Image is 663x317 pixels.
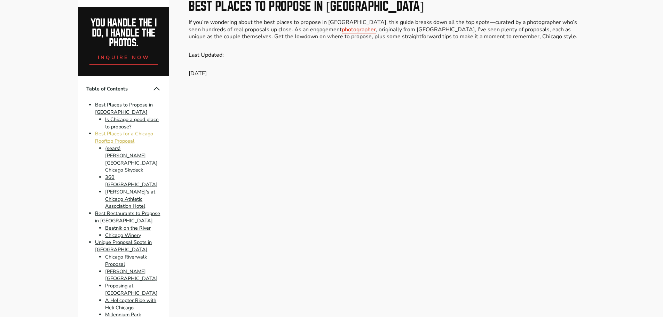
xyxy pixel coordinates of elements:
a: Proposing at [GEOGRAPHIC_DATA] [105,282,158,296]
a: Chicago Riverwalk Proposal [105,253,147,268]
a: Unique Proposal Spots in [GEOGRAPHIC_DATA] [95,239,152,253]
a: Best Places for a Chicago Rooftop Proposal [95,130,153,145]
a: Beatnik on the River [105,224,151,231]
a: 360 [GEOGRAPHIC_DATA] [105,174,158,188]
a: inquire now [89,48,158,65]
h2: You handle the i do, I handle the photos. [86,18,162,48]
a: (sears) [PERSON_NAME][GEOGRAPHIC_DATA] Chicago Skydeck [105,145,158,173]
a: [PERSON_NAME]'s at Chicago Athletic Association Hotel [105,188,155,210]
a: Best Restaurants to Propose in [GEOGRAPHIC_DATA] [95,210,160,224]
a: Is Chicago a good place to propose? [105,116,159,130]
a: Best Places to Propose in [GEOGRAPHIC_DATA] [95,101,153,116]
a: A Helicopter Ride with Heli Chicago [105,297,156,311]
span: Table of Contents [86,85,152,93]
p: Last Updated: [189,51,585,59]
button: Collapse Table of Contents [152,85,161,93]
img: 15 Best Places to Propose in Chicago (Photographer-Approved Spots!) 1 [189,77,545,315]
time: [DATE] [189,70,207,77]
a: Chicago Winery [105,232,141,239]
a: [PERSON_NAME][GEOGRAPHIC_DATA] [105,268,158,282]
p: If you’re wondering about the best places to propose in [GEOGRAPHIC_DATA], this guide breaks down... [189,19,585,40]
a: photographer [342,26,376,33]
span: inquire now [98,54,150,61]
